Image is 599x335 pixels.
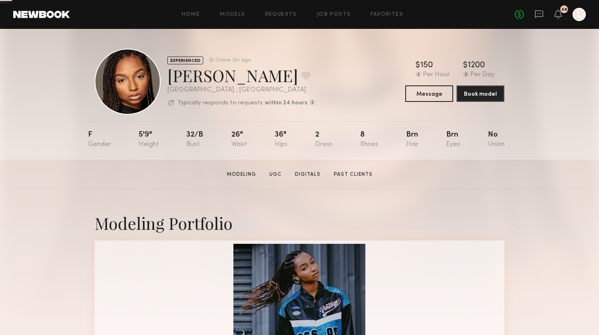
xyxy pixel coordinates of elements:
[405,85,453,102] button: Message
[167,57,203,64] div: EXPERIENCED
[420,61,433,70] div: 150
[178,100,263,106] p: Typically responds to requests
[266,171,285,178] a: UGC
[446,131,460,148] div: Brn
[231,131,247,148] div: 26"
[275,131,288,148] div: 36"
[220,12,245,17] a: Models
[95,212,504,234] div: Modeling Portfolio
[182,12,200,17] a: Home
[167,87,315,94] div: [GEOGRAPHIC_DATA] , [GEOGRAPHIC_DATA]
[463,61,468,70] div: $
[167,64,315,86] div: [PERSON_NAME]
[561,7,567,12] div: 68
[456,85,504,102] button: Book model
[265,100,307,106] b: within 24 hours
[573,8,586,21] a: L
[317,12,351,17] a: Job Posts
[423,71,450,79] div: Per Hour
[330,171,376,178] a: Past Clients
[471,71,494,79] div: Per Day
[215,58,251,63] div: Online 2hr ago
[406,131,418,148] div: Brn
[468,61,485,70] div: 1200
[265,12,297,17] a: Requests
[371,12,403,17] a: Favorites
[223,171,259,178] a: Modeling
[88,131,111,148] div: F
[292,171,324,178] a: Digitals
[360,131,378,148] div: 8
[488,131,504,148] div: No
[416,61,420,70] div: $
[186,131,203,148] div: 32/b
[315,131,333,148] div: 2
[139,131,159,148] div: 5'9"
